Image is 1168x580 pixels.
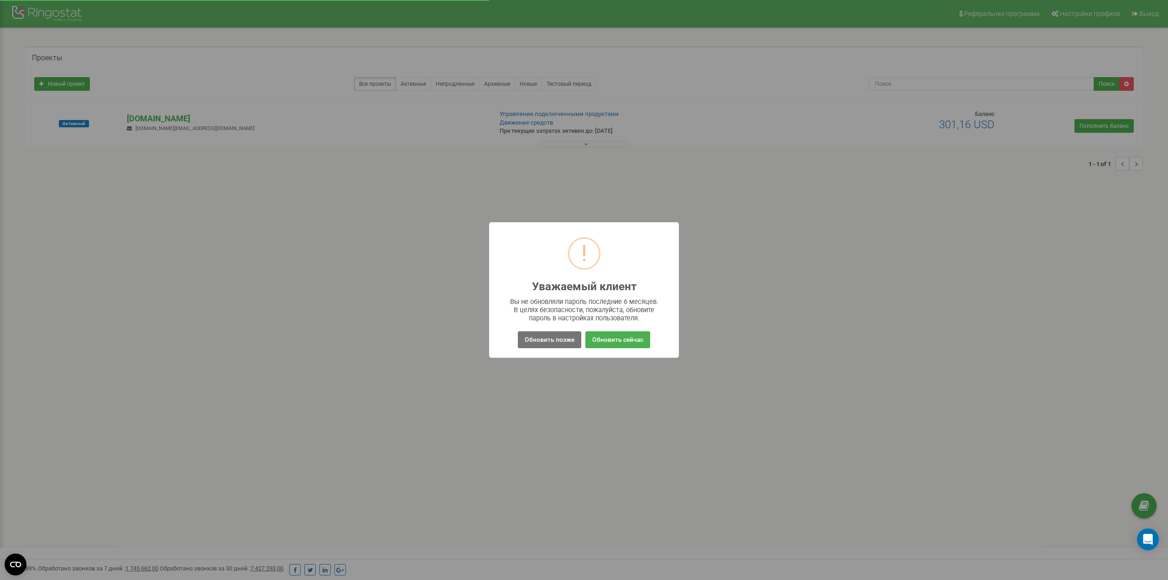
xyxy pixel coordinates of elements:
[532,281,636,293] h2: Уважаемый клиент
[581,239,587,268] div: !
[585,331,650,348] button: Обновить сейчас
[1137,528,1159,550] div: Open Intercom Messenger
[5,554,26,575] button: Open CMP widget
[507,298,661,322] div: Вы не обновляли пароль последние 6 месяцев. В целях безопасности, пожалуйста, обновите пароль в н...
[518,331,581,348] button: Обновить позже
